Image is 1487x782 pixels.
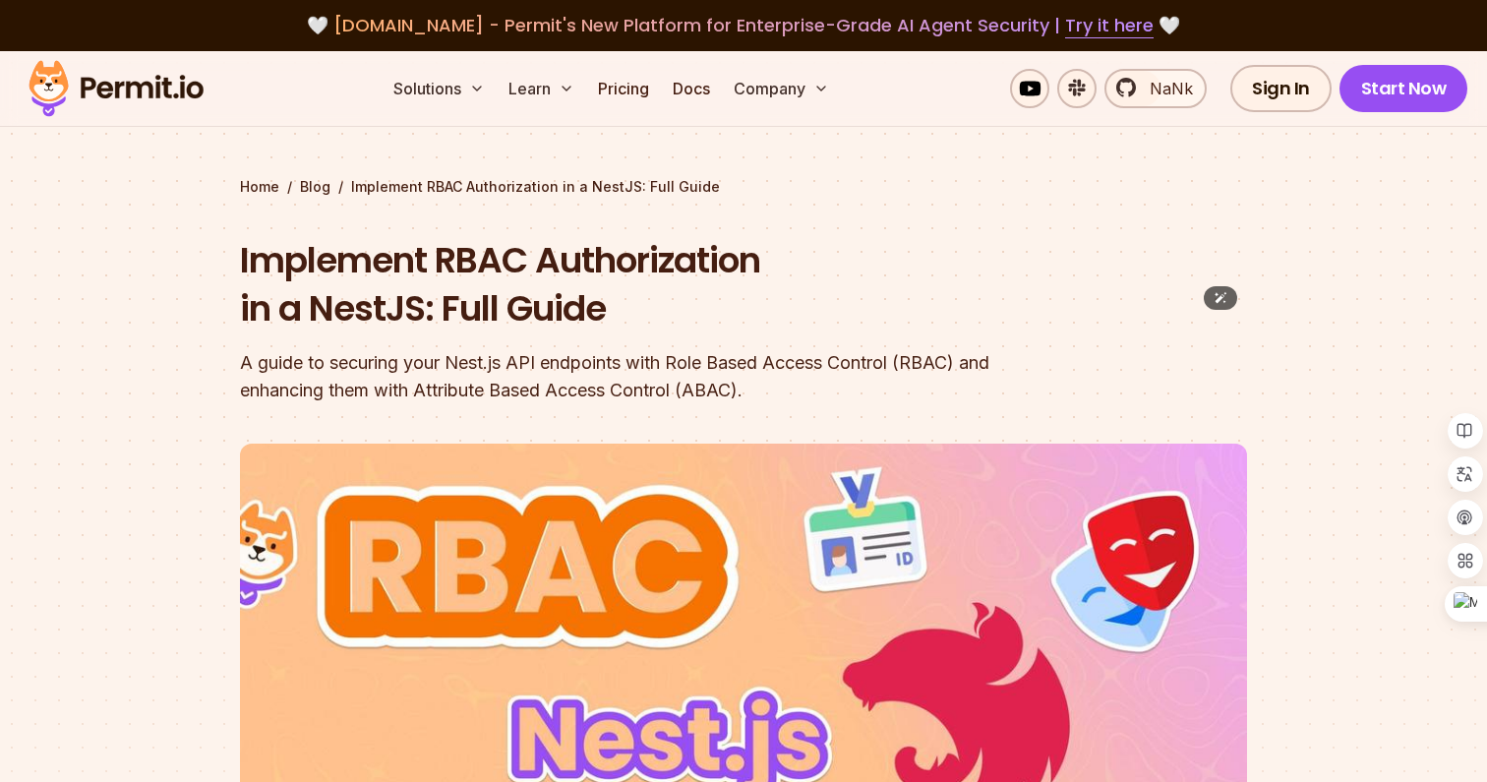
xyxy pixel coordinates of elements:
a: NaNk [1104,69,1207,108]
a: Sign In [1230,65,1332,112]
span: [DOMAIN_NAME] - Permit's New Platform for Enterprise-Grade AI Agent Security | [333,13,1154,37]
a: Start Now [1339,65,1468,112]
a: Try it here [1065,13,1154,38]
a: Blog [300,177,330,197]
img: Permit logo [20,55,212,122]
span: NaNk [1138,77,1193,100]
button: Learn [501,69,582,108]
a: Pricing [590,69,657,108]
a: Docs [665,69,718,108]
button: Solutions [386,69,493,108]
button: Company [726,69,837,108]
div: 🤍 🤍 [47,12,1440,39]
div: A guide to securing your Nest.js API endpoints with Role Based Access Control (RBAC) and enhancin... [240,349,995,404]
div: / / [240,177,1247,197]
h1: Implement RBAC Authorization in a NestJS: Full Guide [240,236,995,333]
a: Home [240,177,279,197]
